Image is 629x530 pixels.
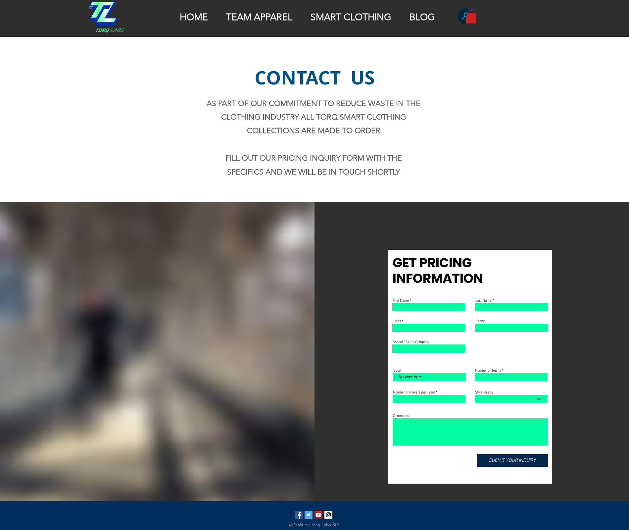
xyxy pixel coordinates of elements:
[393,414,548,418] label: Comments
[289,522,340,528] span: © 2024 by Torq Labs SIA
[255,65,375,90] span: CONTACT US
[223,12,296,23] p: TEAM APPAREL
[176,12,211,23] p: HOME
[393,373,466,381] input: Answer here
[295,511,303,519] img: Facebook Social Icon
[401,11,444,22] a: BLOG
[207,99,420,135] span: AS PART OF OUR COMMITMENT TO REDUCE WASTE IN THE CLOTHING INDUSTRY ALL TORQ SMART CLOTHING COLLEC...
[475,299,548,302] label: Last Name
[170,11,444,22] nav: Site
[393,391,465,394] label: Number of Players per Team
[475,369,548,372] label: Number of Teams
[170,11,217,22] a: HOME
[314,511,322,519] img: YouTube Social Icon
[217,11,301,22] a: TEAM APPAREL
[305,511,313,519] img: Twitter Social Icon
[392,341,465,344] label: School / Club / Company
[324,511,332,519] img: Torq_Labs Instagram
[477,454,548,467] button: SUBMIT YOUR INQUIRY
[392,299,465,302] label: First Name
[307,12,395,23] p: SMART CLOTHING
[295,511,332,519] ul: Social Bar
[489,457,536,464] span: SUBMIT YOUR INQUIRY
[406,12,438,23] p: BLOG
[475,320,548,323] label: Phone
[392,320,465,323] label: Email
[475,391,548,394] label: Style Needs
[393,254,483,288] span: GET PRICING INFORMATION
[225,154,402,176] span: FILL OUT OUR PRICING INQUIRY FORM WITH THE SPECIFICS AND WE WILL BE IN TOUCH SHORTLY
[393,369,466,372] label: Sport
[89,1,124,32] img: TRANSPARENT TORQ LOGO.png
[302,11,400,22] a: SMART CLOTHING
